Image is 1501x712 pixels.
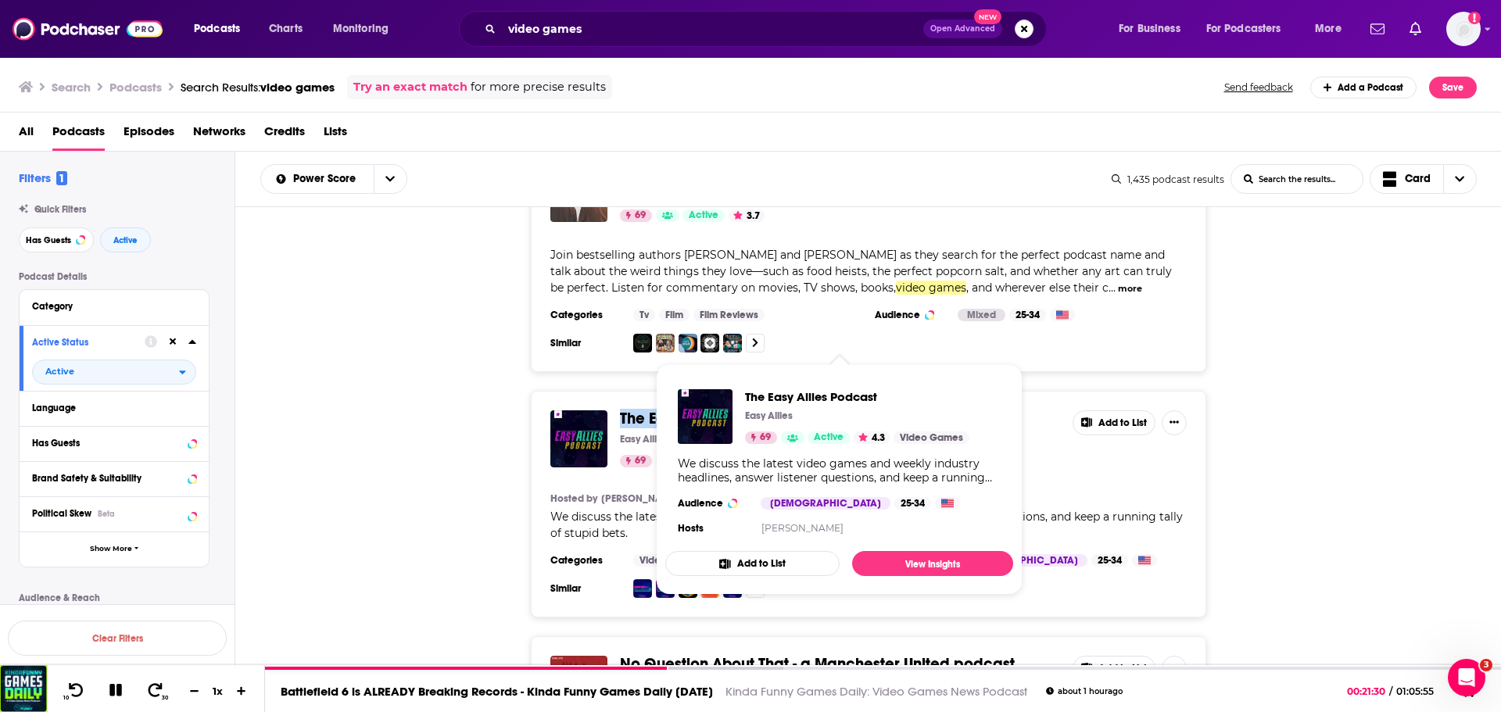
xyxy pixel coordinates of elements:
[550,309,621,321] h3: Categories
[689,208,718,224] span: Active
[1389,685,1392,697] span: /
[550,554,621,567] h3: Categories
[1196,16,1304,41] button: open menu
[1446,12,1481,46] img: User Profile
[1046,687,1123,696] div: about 1 hour ago
[958,554,1087,567] div: [DEMOGRAPHIC_DATA]
[930,25,995,33] span: Open Advanced
[729,209,765,222] button: 3.7
[32,337,134,348] div: Active Status
[32,508,91,519] span: Political Skew
[142,682,171,701] button: 30
[550,337,621,349] h3: Similar
[678,522,704,535] h4: Hosts
[32,301,186,312] div: Category
[854,431,890,444] button: 4.3
[1448,659,1485,696] iframe: Intercom live chat
[45,367,74,376] span: Active
[63,695,69,701] span: 10
[1073,410,1155,435] button: Add to List
[745,389,969,404] a: The Easy Allies Podcast
[550,248,1172,295] span: Join bestselling authors [PERSON_NAME] and [PERSON_NAME] as they search for the perfect podcast n...
[1073,656,1155,681] button: Add to List
[32,332,145,352] button: Active Status
[958,309,1005,321] div: Mixed
[635,453,646,469] span: 69
[1220,81,1298,94] button: Send feedback
[322,16,409,41] button: open menu
[109,80,162,95] h3: Podcasts
[19,170,67,185] h2: Filters
[90,545,132,553] span: Show More
[852,551,1013,576] a: View Insights
[620,209,652,222] a: 69
[474,11,1062,47] div: Search podcasts, credits, & more...
[193,119,245,151] a: Networks
[56,171,67,185] span: 1
[19,271,210,282] p: Podcast Details
[723,334,742,352] a: Magical Rewind
[1310,77,1417,98] a: Add a Podcast
[550,492,597,505] h4: Hosted by
[633,579,652,598] img: Kinda Funny Gamescast: Video Game Podcast
[1370,164,1478,194] h2: Choose View
[34,204,86,215] span: Quick Filters
[353,78,467,96] a: Try an exact match
[1118,282,1142,295] button: more
[1206,18,1281,40] span: For Podcasters
[32,398,196,417] button: Language
[550,510,666,524] span: We discuss the latest
[633,334,652,352] img: Following Nohadon: A Stormlight Podcast
[1468,12,1481,24] svg: Add a profile image
[550,410,607,467] img: The Easy Allies Podcast
[1108,16,1200,41] button: open menu
[32,503,196,523] button: Political SkewBeta
[761,497,890,510] div: [DEMOGRAPHIC_DATA]
[32,360,196,385] button: open menu
[678,497,748,510] h3: Audience
[19,227,94,252] button: Has Guests
[760,430,771,445] span: 69
[261,174,374,184] button: open menu
[679,334,697,352] a: Lost in Roshar
[745,410,793,422] p: Easy Allies
[194,18,240,40] span: Podcasts
[620,433,668,445] p: Easy Allies
[183,16,260,41] button: open menu
[293,174,361,184] span: Power Score
[678,389,733,444] img: The Easy Allies Podcast
[281,684,713,699] a: Battlefield 6 is ALREADY Breaking Records - Kinda Funny Games Daily [DATE]
[124,119,174,151] a: Episodes
[656,334,675,352] a: A Drunk History Of Middle-earth
[471,78,606,96] span: for more precise results
[52,119,105,151] span: Podcasts
[52,80,91,95] h3: Search
[260,80,335,95] span: video games
[1364,16,1391,42] a: Show notifications dropdown
[324,119,347,151] a: Lists
[1009,309,1046,321] div: 25-34
[19,119,34,151] span: All
[923,20,1002,38] button: Open AdvancedNew
[502,16,923,41] input: Search podcasts, credits, & more...
[620,410,787,428] a: The Easy Allies Podcast
[700,334,719,352] a: The Cosmere Reads: A Cosmere Podcast
[620,656,1015,673] a: No Question About That - a Manchester United podcast
[1392,685,1449,697] span: 01:05:55
[264,119,305,151] a: Credits
[966,281,1109,295] span: , and wherever else their c
[162,695,168,701] span: 30
[659,309,690,321] a: Film
[32,360,196,385] h2: filter dropdown
[693,309,765,321] a: Film Reviews
[725,684,1027,699] a: Kinda Funny Games Daily: Video Games News Podcast
[1162,410,1187,435] button: Show More Button
[745,431,777,444] a: 69
[100,227,151,252] button: Active
[682,209,725,222] a: Active
[620,455,652,467] a: 69
[894,497,931,510] div: 25-34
